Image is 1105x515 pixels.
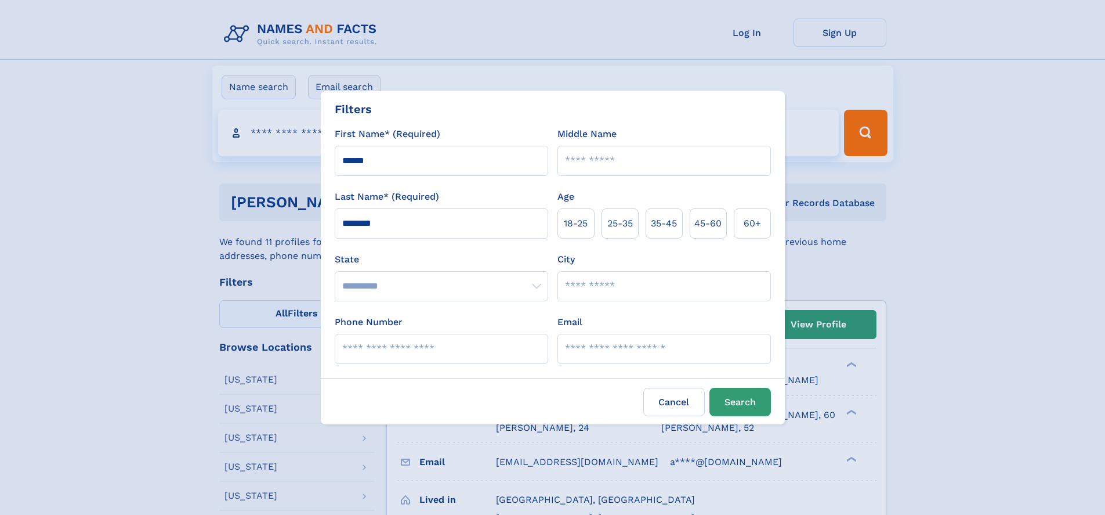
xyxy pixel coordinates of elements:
[557,253,575,266] label: City
[709,388,771,416] button: Search
[335,315,403,329] label: Phone Number
[557,127,617,141] label: Middle Name
[643,388,705,416] label: Cancel
[607,217,633,231] span: 25‑35
[557,315,582,329] label: Email
[335,253,548,266] label: State
[564,217,588,231] span: 18‑25
[335,100,372,118] div: Filters
[557,190,574,204] label: Age
[335,190,439,204] label: Last Name* (Required)
[744,217,761,231] span: 60+
[694,217,722,231] span: 45‑60
[335,127,440,141] label: First Name* (Required)
[651,217,677,231] span: 35‑45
